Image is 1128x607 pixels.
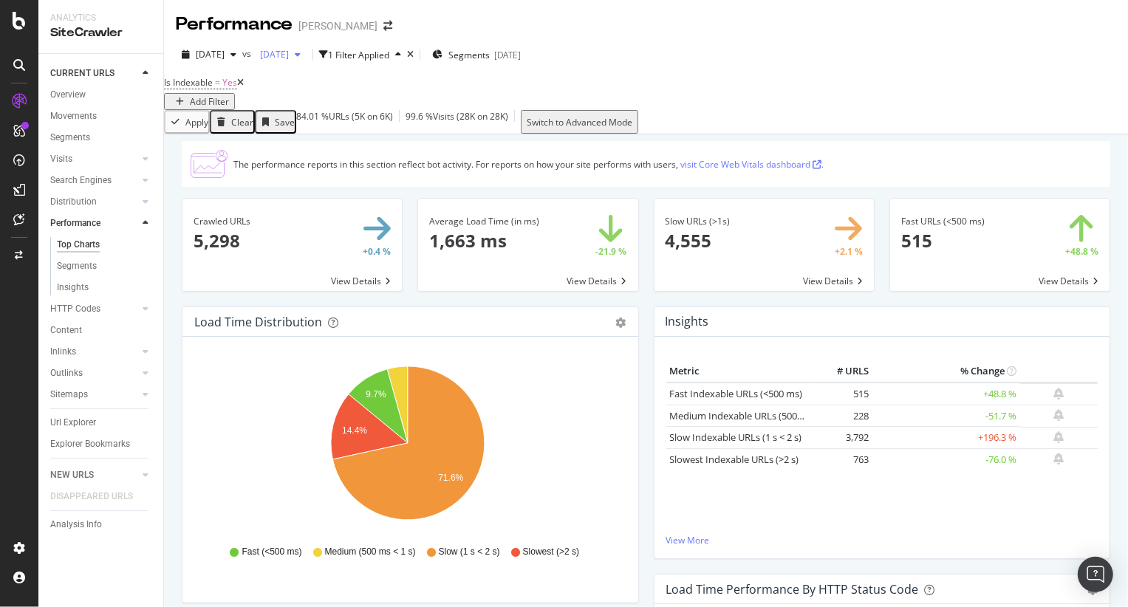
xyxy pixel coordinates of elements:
[342,425,367,436] text: 14.4%
[231,116,253,128] div: Clear
[813,383,872,405] td: 515
[194,360,621,532] svg: A chart.
[426,43,527,66] button: Segments[DATE]
[50,344,76,360] div: Inlinks
[242,47,254,60] span: vs
[666,312,709,332] h4: Insights
[50,517,153,532] a: Analysis Info
[50,301,138,317] a: HTTP Codes
[50,387,88,402] div: Sitemaps
[666,360,814,383] th: Metric
[50,130,153,145] a: Segments
[50,109,97,124] div: Movements
[1054,388,1064,399] div: bell-plus
[670,387,803,400] a: Fast Indexable URLs (<500 ms)
[521,110,638,134] button: Switch to Advanced Mode
[50,66,114,81] div: CURRENT URLS
[872,360,1020,383] th: % Change
[50,387,138,402] a: Sitemaps
[50,517,102,532] div: Analysis Info
[448,49,490,61] span: Segments
[57,258,97,274] div: Segments
[50,12,151,24] div: Analytics
[383,21,392,31] div: arrow-right-arrow-left
[50,151,72,167] div: Visits
[325,546,416,558] span: Medium (500 ms < 1 s)
[1054,431,1064,443] div: bell-plus
[813,360,872,383] th: # URLS
[50,66,138,81] a: CURRENT URLS
[439,546,500,558] span: Slow (1 s < 2 s)
[50,216,138,231] a: Performance
[813,427,872,449] td: 3,792
[328,49,389,61] div: 1 Filter Applied
[57,237,100,253] div: Top Charts
[666,534,1098,546] a: View More
[233,158,824,171] div: The performance reports in this section reflect bot activity. For reports on how your site perfor...
[50,344,138,360] a: Inlinks
[50,109,153,124] a: Movements
[50,87,86,103] div: Overview
[670,409,838,422] a: Medium Indexable URLs (500 ms < 1 s)
[319,43,407,66] button: 1 Filter Applied
[50,366,138,381] a: Outlinks
[616,318,626,328] div: gear
[255,110,296,134] button: Save
[50,87,153,103] a: Overview
[1054,409,1064,421] div: bell-plus
[57,237,153,253] a: Top Charts
[164,93,235,110] button: Add Filter
[50,173,138,188] a: Search Engines
[50,301,100,317] div: HTTP Codes
[438,473,463,483] text: 71.6%
[50,436,153,452] a: Explorer Bookmarks
[50,323,153,338] a: Content
[527,116,632,128] div: Switch to Advanced Mode
[191,150,228,178] img: CjTTJyXI.png
[194,315,322,329] div: Load Time Distribution
[185,116,208,128] div: Apply
[666,582,919,597] div: Load Time Performance by HTTP Status Code
[222,76,237,89] span: Yes
[57,280,89,295] div: Insights
[164,76,213,89] span: Is Indexable
[50,194,97,210] div: Distribution
[872,405,1020,427] td: -51.7 %
[50,467,138,483] a: NEW URLS
[670,453,799,466] a: Slowest Indexable URLs (>2 s)
[813,405,872,427] td: 228
[50,489,133,504] div: DISAPPEARED URLS
[50,489,148,504] a: DISAPPEARED URLS
[872,427,1020,449] td: +196.3 %
[210,110,255,134] button: Clear
[523,546,579,558] span: Slowest (>2 s)
[57,258,153,274] a: Segments
[57,280,153,295] a: Insights
[872,448,1020,470] td: -76.0 %
[50,436,130,452] div: Explorer Bookmarks
[50,415,153,431] a: Url Explorer
[50,24,151,41] div: SiteCrawler
[296,110,393,134] div: 84.01 % URLs ( 5K on 6K )
[366,389,386,399] text: 9.7%
[190,95,229,108] div: Add Filter
[1078,557,1113,592] div: Open Intercom Messenger
[680,158,824,171] a: visit Core Web Vitals dashboard .
[50,194,138,210] a: Distribution
[407,50,414,59] div: times
[298,18,377,33] div: [PERSON_NAME]
[494,49,521,61] div: [DATE]
[1054,453,1064,464] div: bell-plus
[275,116,295,128] div: Save
[670,431,802,444] a: Slow Indexable URLs (1 s < 2 s)
[254,43,307,66] button: [DATE]
[813,448,872,470] td: 763
[215,76,220,89] span: =
[50,366,83,381] div: Outlinks
[242,546,302,558] span: Fast (<500 ms)
[50,151,138,167] a: Visits
[196,48,225,61] span: 2025 Oct. 14th
[406,110,508,134] div: 99.6 % Visits ( 28K on 28K )
[164,110,210,134] button: Apply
